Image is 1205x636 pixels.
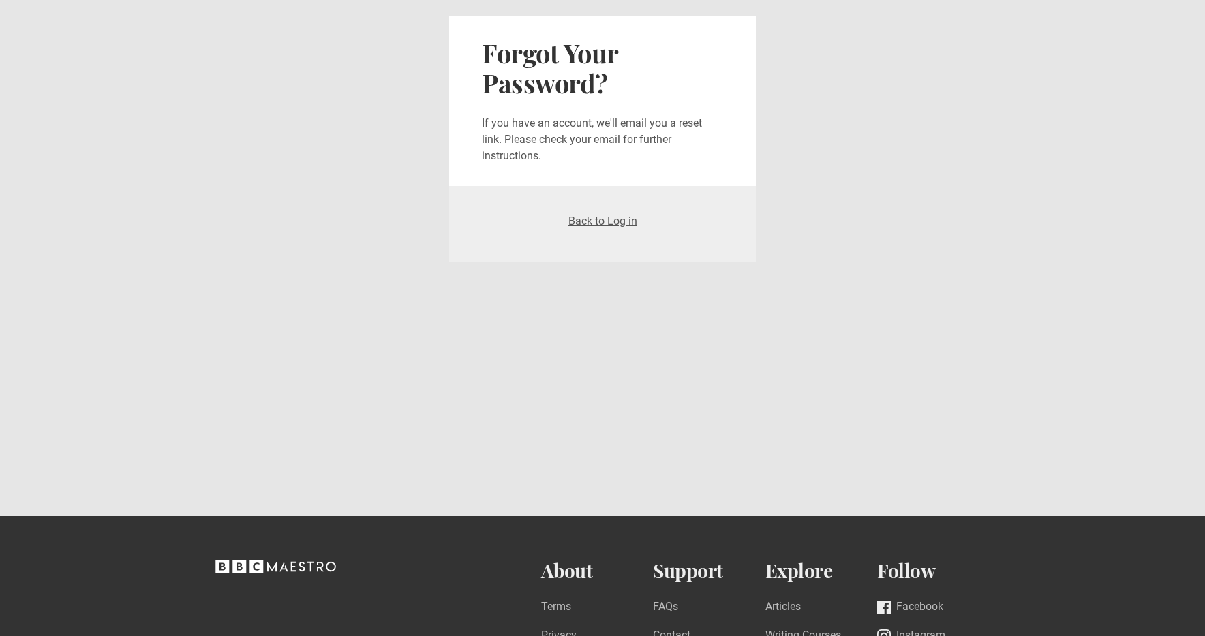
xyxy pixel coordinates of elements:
a: Back to Log in [568,214,637,227]
a: BBC Maestro, back to top [215,565,336,577]
a: Terms [541,599,571,617]
a: FAQs [653,599,678,617]
h2: About [541,560,654,582]
h2: Support [653,560,765,582]
h2: Follow [877,560,990,582]
a: Facebook [877,599,943,617]
svg: BBC Maestro, back to top [215,560,336,573]
a: Articles [765,599,801,617]
h2: Forgot Your Password? [482,38,723,99]
h2: Explore [765,560,878,582]
p: If you have an account, we'll email you a reset link. Please check your email for further instruc... [482,115,723,164]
